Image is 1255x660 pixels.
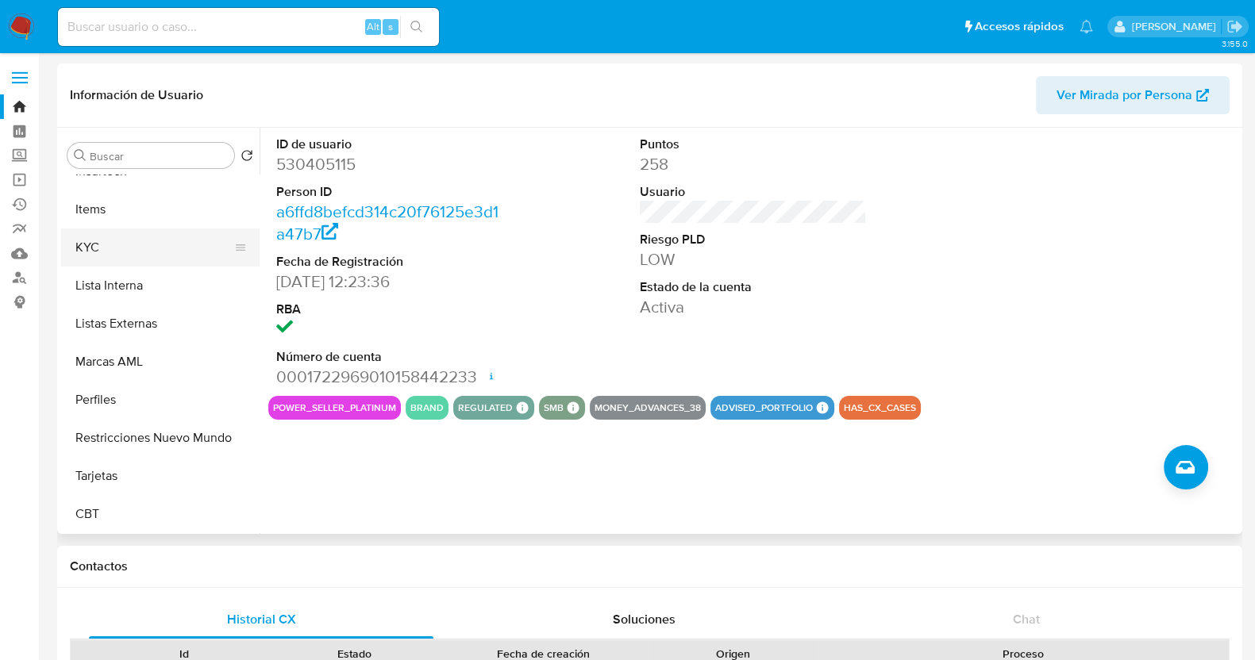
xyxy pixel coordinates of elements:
[1226,18,1243,35] a: Salir
[1036,76,1230,114] button: Ver Mirada por Persona
[276,253,503,271] dt: Fecha de Registración
[90,149,228,163] input: Buscar
[61,457,260,495] button: Tarjetas
[1080,20,1093,33] a: Notificaciones
[70,87,203,103] h1: Información de Usuario
[61,305,260,343] button: Listas Externas
[1057,76,1192,114] span: Ver Mirada por Persona
[276,136,503,153] dt: ID de usuario
[74,149,87,162] button: Buscar
[640,136,867,153] dt: Puntos
[640,296,867,318] dd: Activa
[410,405,444,411] button: brand
[400,16,433,38] button: search-icon
[844,405,916,411] button: has_cx_cases
[595,405,701,411] button: money_advances_38
[276,366,503,388] dd: 0001722969010158442233
[975,18,1064,35] span: Accesos rápidos
[1013,610,1040,628] span: Chat
[276,153,503,175] dd: 530405115
[276,183,503,201] dt: Person ID
[61,381,260,419] button: Perfiles
[61,228,247,267] button: KYC
[544,405,564,411] button: smb
[70,558,1230,574] h1: Contactos
[640,231,867,248] dt: Riesgo PLD
[640,278,867,296] dt: Estado de la cuenta
[61,419,260,457] button: Restricciones Nuevo Mundo
[241,149,253,167] button: Volver al orden por defecto
[61,267,260,305] button: Lista Interna
[1131,19,1221,34] p: francisco.martinezsilva@mercadolibre.com.mx
[715,405,813,411] button: advised_portfolio
[276,200,499,245] a: a6ffd8befcd314c20f76125e3d1a47b7
[640,153,867,175] dd: 258
[273,405,396,411] button: power_seller_platinum
[61,495,260,533] button: CBT
[640,183,867,201] dt: Usuario
[613,610,676,628] span: Soluciones
[640,248,867,271] dd: LOW
[458,405,513,411] button: regulated
[58,17,439,37] input: Buscar usuario o caso...
[276,301,503,318] dt: RBA
[61,190,260,228] button: Items
[276,271,503,293] dd: [DATE] 12:23:36
[388,19,393,34] span: s
[61,343,260,381] button: Marcas AML
[276,348,503,366] dt: Número de cuenta
[227,610,296,628] span: Historial CX
[367,19,379,34] span: Alt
